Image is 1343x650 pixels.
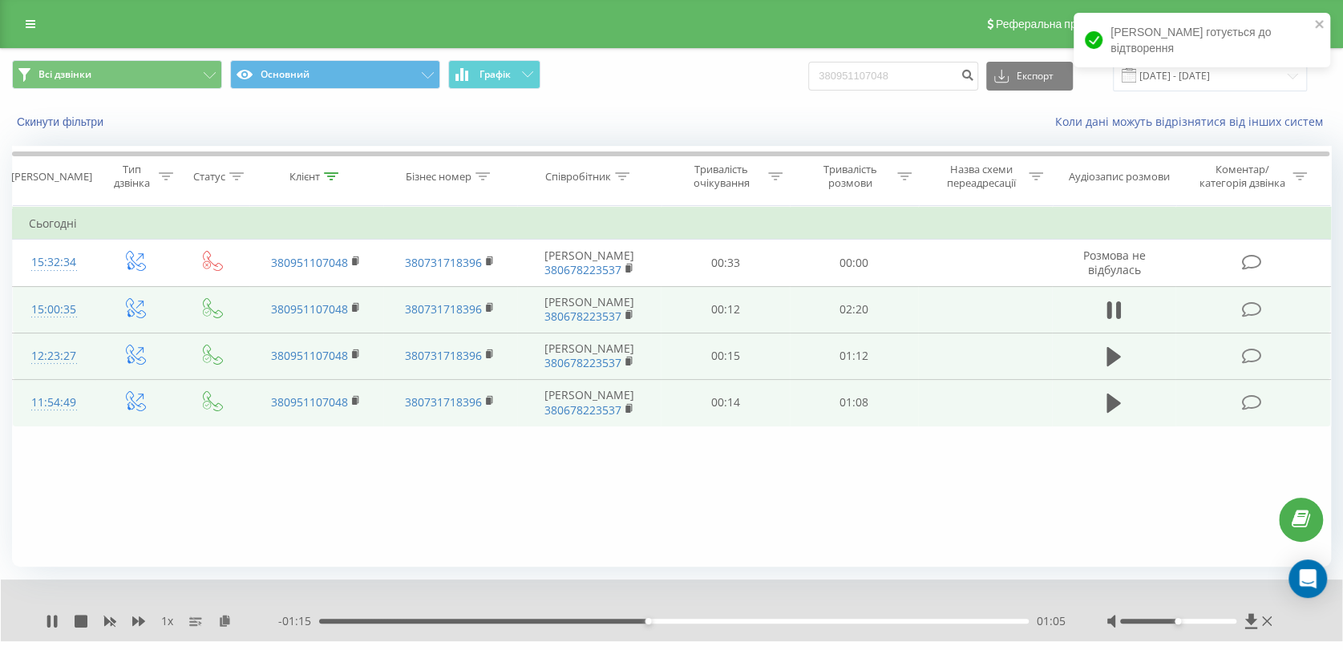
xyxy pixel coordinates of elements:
[29,341,79,372] div: 12:23:27
[807,163,893,190] div: Тривалість розмови
[1069,170,1170,184] div: Аудіозапис розмови
[1288,559,1327,598] div: Open Intercom Messenger
[448,60,540,89] button: Графік
[271,255,348,270] a: 380951107048
[271,301,348,317] a: 380951107048
[661,286,789,333] td: 00:12
[13,208,1331,240] td: Сьогодні
[986,62,1073,91] button: Експорт
[278,613,319,629] span: - 01:15
[790,333,918,379] td: 01:12
[271,394,348,410] a: 380951107048
[1314,18,1325,33] button: close
[271,348,348,363] a: 380951107048
[405,348,482,363] a: 380731718396
[11,170,92,184] div: [PERSON_NAME]
[1055,114,1331,129] a: Коли дані можуть відрізнятися вiд інших систем
[1037,613,1066,629] span: 01:05
[230,60,440,89] button: Основний
[661,379,789,426] td: 00:14
[517,240,661,286] td: [PERSON_NAME]
[790,286,918,333] td: 02:20
[517,379,661,426] td: [PERSON_NAME]
[1082,248,1145,277] span: Розмова не відбулась
[479,69,511,80] span: Графік
[12,115,111,129] button: Скинути фільтри
[645,618,651,624] div: Accessibility label
[544,309,621,324] a: 380678223537
[12,60,222,89] button: Всі дзвінки
[678,163,764,190] div: Тривалість очікування
[808,62,978,91] input: Пошук за номером
[1074,13,1330,67] div: [PERSON_NAME] готується до відтворення
[544,402,621,418] a: 380678223537
[1175,618,1182,624] div: Accessibility label
[289,170,320,184] div: Клієнт
[193,170,225,184] div: Статус
[406,170,471,184] div: Бізнес номер
[405,255,482,270] a: 380731718396
[545,170,611,184] div: Співробітник
[517,333,661,379] td: [PERSON_NAME]
[109,163,155,190] div: Тип дзвінка
[661,333,789,379] td: 00:15
[790,240,918,286] td: 00:00
[161,613,173,629] span: 1 x
[405,394,482,410] a: 380731718396
[38,68,91,81] span: Всі дзвінки
[29,387,79,418] div: 11:54:49
[1195,163,1288,190] div: Коментар/категорія дзвінка
[996,18,1114,30] span: Реферальна програма
[661,240,789,286] td: 00:33
[517,286,661,333] td: [PERSON_NAME]
[405,301,482,317] a: 380731718396
[29,247,79,278] div: 15:32:34
[790,379,918,426] td: 01:08
[939,163,1025,190] div: Назва схеми переадресації
[544,355,621,370] a: 380678223537
[544,262,621,277] a: 380678223537
[29,294,79,325] div: 15:00:35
